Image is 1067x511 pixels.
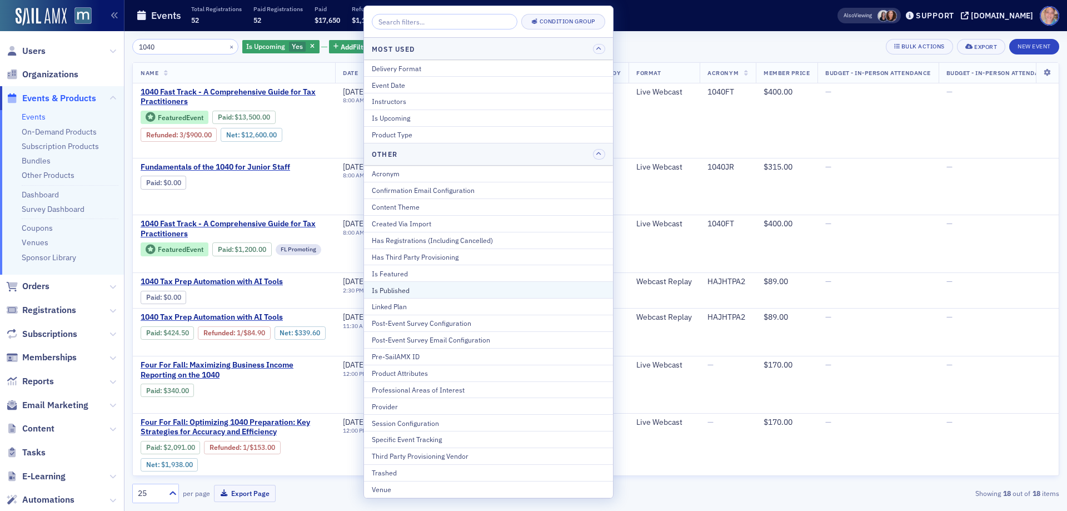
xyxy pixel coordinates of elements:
[218,245,232,254] a: Paid
[343,172,389,179] div: –
[146,443,160,452] a: Paid
[141,277,327,287] a: 1040 Tax Prep Automation with AI Tools
[67,7,92,26] a: View Homepage
[372,80,605,90] div: Event Date
[146,386,160,395] a: Paid
[707,417,714,427] span: —
[343,276,366,286] span: [DATE]
[764,69,810,77] span: Member Price
[141,458,198,472] div: Net: $193800
[364,76,613,93] button: Event Date
[141,312,327,323] a: 1040 Tax Prep Automation with AI Tools
[343,370,367,378] time: 12:00 PM
[364,281,613,298] button: Is Published
[243,329,265,337] span: $84.90
[364,182,613,199] button: Confirmation Email Configuration
[218,113,235,121] span: :
[204,441,280,454] div: Refunded: 14 - $209100
[707,162,748,172] div: 1040JR
[6,423,54,435] a: Content
[364,464,613,481] button: Trashed
[946,162,953,172] span: —
[372,285,605,295] div: Is Published
[364,126,613,143] button: Product Type
[372,185,605,195] div: Confirmation Email Configuration
[146,293,163,301] span: :
[22,351,77,364] span: Memberships
[364,215,613,232] button: Created Via Import
[886,39,953,54] button: Bulk Actions
[961,12,1037,19] button: [DOMAIN_NAME]
[372,235,605,245] div: Has Registrations (Including Cancelled)
[372,130,605,140] div: Product Type
[151,9,181,22] h1: Events
[276,244,321,255] div: FL Promoting
[141,418,327,437] a: Four For Fall: Optimizing 1040 Preparation: Key Strategies for Accuracy and Efficiency
[636,418,692,428] div: Live Webcast
[16,8,67,26] img: SailAMX
[372,168,605,178] div: Acronym
[74,7,92,24] img: SailAMX
[372,434,605,444] div: Specific Event Tracking
[146,131,180,139] span: :
[825,162,831,172] span: —
[540,18,595,24] div: Condition Group
[364,315,613,331] button: Post-Event Survey Configuration
[22,141,99,151] a: Subscription Products
[364,431,613,448] button: Specific Event Tracking
[364,398,613,414] button: Provider
[191,5,242,13] p: Total Registrations
[163,386,189,395] span: $340.00
[825,87,831,97] span: —
[141,162,327,172] span: Fundamentals of the 1040 for Junior Staff
[343,312,366,322] span: [DATE]
[22,304,76,316] span: Registrations
[946,219,953,229] span: —
[6,328,77,340] a: Subscriptions
[22,68,78,81] span: Organizations
[343,417,366,427] span: [DATE]
[198,326,270,340] div: Refunded: 4 - $42450
[138,488,162,499] div: 25
[292,42,303,51] span: Yes
[250,443,275,452] span: $153.00
[825,360,831,370] span: —
[163,329,189,337] span: $424.50
[364,381,613,398] button: Professional Areas of Interest
[825,417,831,427] span: —
[210,443,243,452] span: :
[372,44,415,54] h4: Most Used
[132,39,238,54] input: Search…
[203,329,237,337] span: :
[636,360,692,370] div: Live Webcast
[158,246,203,252] div: Featured Event
[141,87,327,107] span: 1040 Fast Track - A Comprehensive Guide for Tax Practitioners
[227,41,237,51] button: ×
[343,322,368,330] time: 11:30 AM
[364,110,613,126] button: Is Upcoming
[141,219,327,239] a: 1040 Fast Track - A Comprehensive Guide for Tax Practitioners
[221,128,282,141] div: Net: $1260000
[364,93,613,110] button: Instructors
[22,190,59,200] a: Dashboard
[825,219,831,229] span: —
[218,245,235,254] span: :
[636,277,692,287] div: Webcast Replay
[971,11,1033,21] div: [DOMAIN_NAME]
[764,219,792,229] span: $400.00
[343,219,395,229] div: –
[226,131,241,139] span: Net :
[844,12,854,19] div: Also
[183,488,210,498] label: per page
[364,249,613,265] button: Has Third Party Provisioning
[372,401,605,411] div: Provider
[352,16,373,24] span: $1,138
[372,113,605,123] div: Is Upcoming
[1040,6,1059,26] span: Profile
[372,219,605,229] div: Created Via Import
[22,423,54,435] span: Content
